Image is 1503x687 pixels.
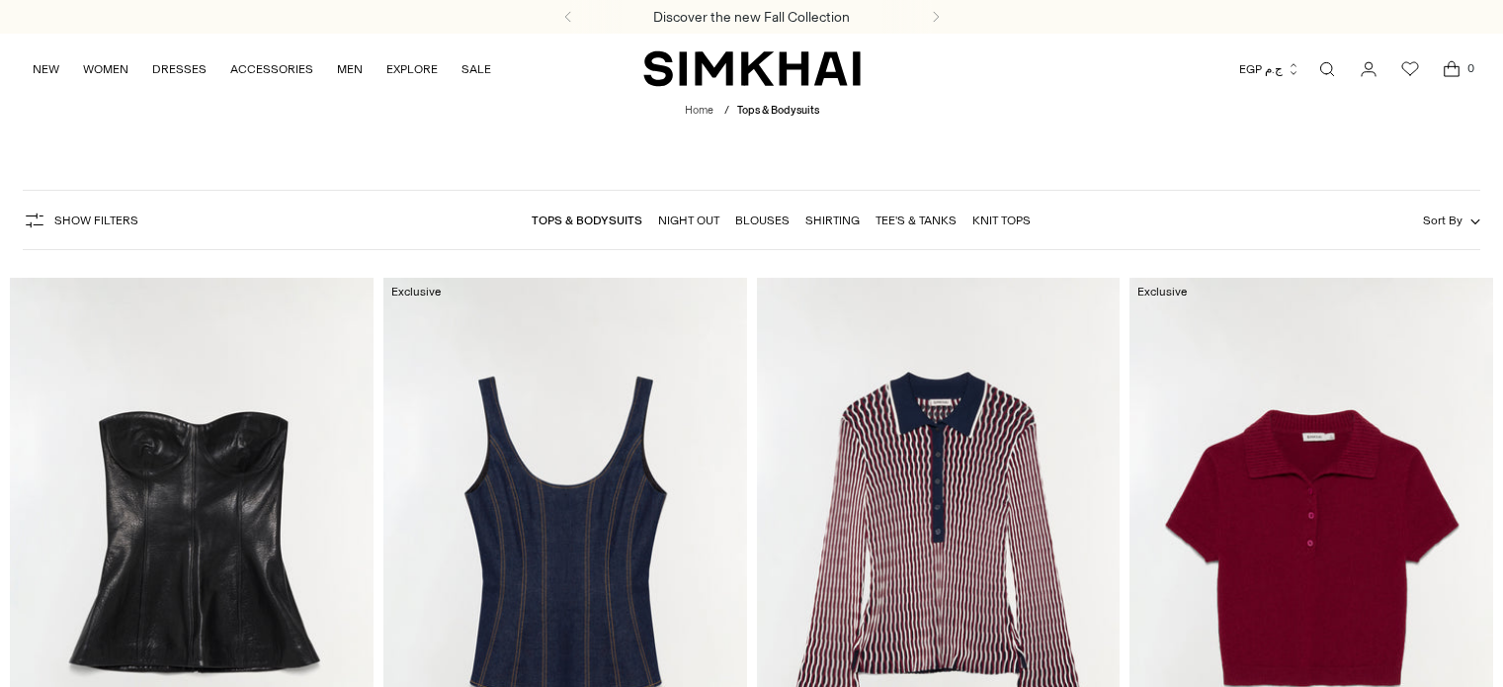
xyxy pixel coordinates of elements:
[1423,214,1462,227] span: Sort By
[1390,49,1430,89] a: Wishlist
[461,47,491,91] a: SALE
[532,214,642,227] a: Tops & Bodysuits
[735,214,790,227] a: Blouses
[1349,49,1388,89] a: Go to the account page
[972,214,1031,227] a: Knit Tops
[685,104,713,117] a: Home
[876,214,957,227] a: Tee's & Tanks
[1239,47,1300,91] button: EGP ج.م
[1423,210,1480,231] button: Sort By
[658,214,719,227] a: Night Out
[805,214,860,227] a: Shirting
[737,104,819,117] span: Tops & Bodysuits
[643,49,861,88] a: SIMKHAI
[532,202,1031,239] nav: Linked collections
[653,9,850,26] a: Discover the new Fall Collection
[1307,49,1347,89] a: Open search modal
[54,214,138,227] span: Show Filters
[685,104,819,117] nav: breadcrumbs
[1461,59,1479,77] span: 0
[83,47,128,91] a: WOMEN
[33,47,59,91] a: NEW
[337,47,363,91] a: MEN
[386,47,438,91] a: EXPLORE
[230,47,313,91] a: ACCESSORIES
[152,47,207,91] a: DRESSES
[724,104,729,117] div: /
[23,205,138,236] button: Show Filters
[1432,49,1471,89] a: Open cart modal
